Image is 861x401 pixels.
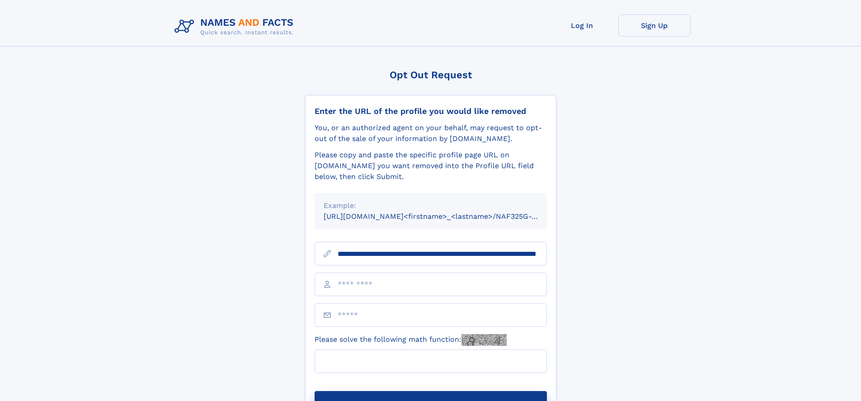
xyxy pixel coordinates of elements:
[546,14,618,37] a: Log In
[315,334,507,346] label: Please solve the following math function:
[324,200,538,211] div: Example:
[618,14,691,37] a: Sign Up
[305,69,556,80] div: Opt Out Request
[315,106,547,116] div: Enter the URL of the profile you would like removed
[324,212,564,221] small: [URL][DOMAIN_NAME]<firstname>_<lastname>/NAF325G-xxxxxxxx
[315,123,547,144] div: You, or an authorized agent on your behalf, may request to opt-out of the sale of your informatio...
[315,150,547,182] div: Please copy and paste the specific profile page URL on [DOMAIN_NAME] you want removed into the Pr...
[171,14,301,39] img: Logo Names and Facts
